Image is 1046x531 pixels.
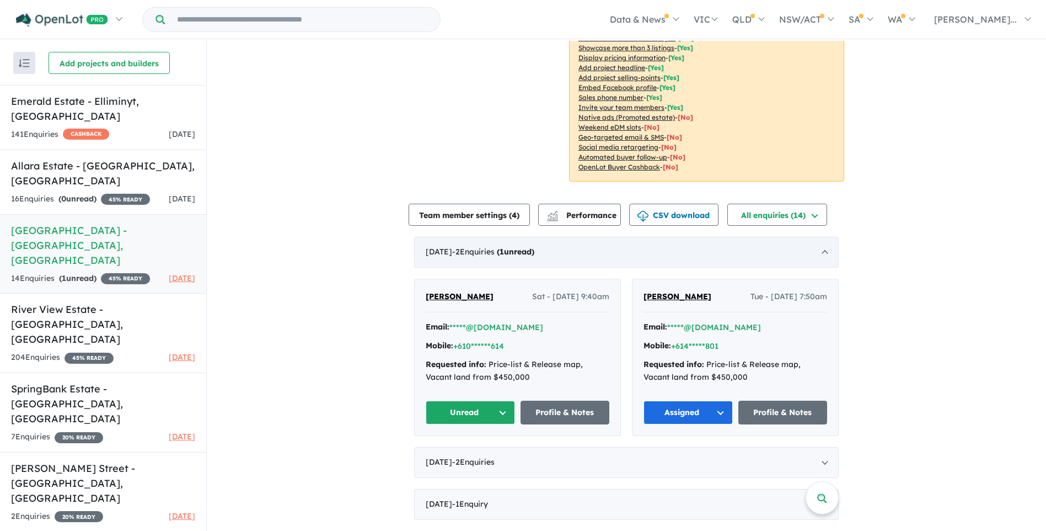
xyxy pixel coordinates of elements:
[578,73,661,82] u: Add project selling-points
[426,291,494,301] span: [PERSON_NAME]
[538,204,621,226] button: Performance
[668,54,684,62] span: [ Yes ]
[578,153,667,161] u: Automated buyer follow-up
[169,432,195,442] span: [DATE]
[426,359,486,369] strong: Requested info:
[667,103,683,111] span: [ Yes ]
[663,163,678,171] span: [No]
[11,431,103,444] div: 7 Enquir ies
[578,54,666,62] u: Display pricing information
[500,247,504,257] span: 1
[578,83,657,92] u: Embed Facebook profile
[643,358,827,385] div: Price-list & Release map, Vacant land from $450,000
[58,194,96,204] strong: ( unread)
[532,290,609,304] span: Sat - [DATE] 9:40am
[11,461,195,506] h5: [PERSON_NAME] Street - [GEOGRAPHIC_DATA] , [GEOGRAPHIC_DATA]
[11,193,150,206] div: 16 Enquir ies
[62,273,66,283] span: 1
[578,93,643,102] u: Sales phone number
[11,302,195,347] h5: River View Estate - [GEOGRAPHIC_DATA] , [GEOGRAPHIC_DATA]
[49,52,170,74] button: Add projects and builders
[512,210,517,220] span: 4
[61,194,66,204] span: 0
[548,211,557,217] img: line-chart.svg
[750,290,827,304] span: Tue - [DATE] 7:50am
[578,133,664,141] u: Geo-targeted email & SMS
[643,290,711,304] a: [PERSON_NAME]
[11,510,103,523] div: 2 Enquir ies
[19,59,30,67] img: sort.svg
[643,322,667,332] strong: Email:
[11,272,150,285] div: 14 Enquir ies
[169,194,195,204] span: [DATE]
[63,129,109,140] span: CASHBACK
[169,352,195,362] span: [DATE]
[643,359,704,369] strong: Requested info:
[452,457,495,467] span: - 2 Enquir ies
[101,194,150,205] span: 45 % READY
[101,273,150,284] span: 45 % READY
[637,211,648,222] img: download icon
[643,401,733,424] button: Assigned
[578,103,664,111] u: Invite your team members
[644,123,659,131] span: [No]
[578,143,658,151] u: Social media retargeting
[670,153,685,161] span: [No]
[578,123,641,131] u: Weekend eDM slots
[578,44,674,52] u: Showcase more than 3 listings
[11,94,195,124] h5: Emerald Estate - Elliminyt , [GEOGRAPHIC_DATA]
[727,204,827,226] button: All enquiries (14)
[667,133,682,141] span: [No]
[678,113,693,121] span: [No]
[547,214,558,221] img: bar-chart.svg
[414,447,839,478] div: [DATE]
[549,210,616,220] span: Performance
[11,223,195,268] h5: [GEOGRAPHIC_DATA] - [GEOGRAPHIC_DATA] , [GEOGRAPHIC_DATA]
[55,432,103,443] span: 20 % READY
[643,291,711,301] span: [PERSON_NAME]
[426,322,449,332] strong: Email:
[452,247,534,257] span: - 2 Enquir ies
[426,358,609,385] div: Price-list & Release map, Vacant land from $450,000
[16,13,108,27] img: Openlot PRO Logo White
[409,204,530,226] button: Team member settings (4)
[646,93,662,102] span: [ Yes ]
[452,499,488,509] span: - 1 Enquir y
[11,381,195,426] h5: SpringBank Estate - [GEOGRAPHIC_DATA] , [GEOGRAPHIC_DATA]
[661,143,677,151] span: [No]
[578,63,645,72] u: Add project headline
[578,163,660,171] u: OpenLot Buyer Cashback
[677,44,693,52] span: [ Yes ]
[629,204,718,226] button: CSV download
[643,341,671,351] strong: Mobile:
[55,511,103,522] span: 20 % READY
[663,73,679,82] span: [ Yes ]
[169,273,195,283] span: [DATE]
[414,237,839,268] div: [DATE]
[11,158,195,188] h5: Allara Estate - [GEOGRAPHIC_DATA] , [GEOGRAPHIC_DATA]
[426,290,494,304] a: [PERSON_NAME]
[426,401,515,424] button: Unread
[426,341,453,351] strong: Mobile:
[11,128,109,141] div: 141 Enquir ies
[648,63,664,72] span: [ Yes ]
[169,129,195,139] span: [DATE]
[414,489,839,520] div: [DATE]
[169,511,195,521] span: [DATE]
[659,83,675,92] span: [ Yes ]
[569,4,844,182] p: Your project is only comparing to other top-performing projects in your area: - - - - - - - - - -...
[11,351,114,364] div: 204 Enquir ies
[65,353,114,364] span: 45 % READY
[738,401,828,424] a: Profile & Notes
[167,8,438,31] input: Try estate name, suburb, builder or developer
[497,247,534,257] strong: ( unread)
[59,273,96,283] strong: ( unread)
[578,113,675,121] u: Native ads (Promoted estate)
[934,14,1017,25] span: [PERSON_NAME]...
[521,401,610,424] a: Profile & Notes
